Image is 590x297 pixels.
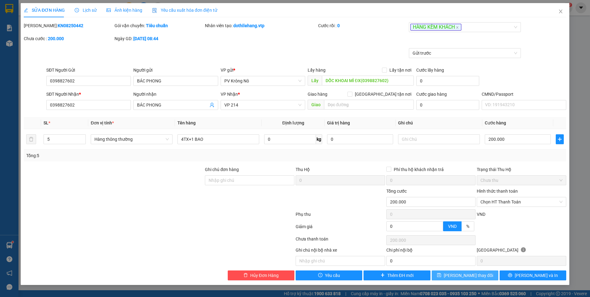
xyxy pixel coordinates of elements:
span: user-add [210,102,214,107]
img: icon [152,8,157,13]
span: Hàng thông thường [94,135,169,144]
span: Yêu cầu [325,272,340,279]
span: delete [243,273,248,278]
div: Trạng thái Thu Hộ [477,166,566,173]
span: Hủy Đơn Hàng [250,272,279,279]
span: Yêu cầu xuất hóa đơn điện tử [152,8,217,13]
b: [DATE] 08:44 [133,36,158,41]
span: kg [316,134,322,144]
div: Phụ thu [295,211,386,222]
span: VND [477,212,485,217]
div: Chi phí nội bộ [386,247,476,256]
span: SL [44,120,48,125]
b: 200.000 [48,36,64,41]
div: Cước rồi : [318,22,408,29]
div: Ghi chú nội bộ nhà xe [296,247,385,256]
div: [PERSON_NAME]: [24,22,113,29]
span: PV Krông Nô [224,76,301,86]
input: Cước giao hàng [416,100,479,110]
input: VD: Bàn, Ghế [177,134,259,144]
span: plus [380,273,385,278]
div: Gói vận chuyển: [114,22,204,29]
span: Thu Hộ [296,167,310,172]
div: SĐT Người Nhận [46,91,131,98]
span: Lịch sử [75,8,97,13]
span: Tổng cước [386,189,407,194]
div: Ngày GD: [114,35,204,42]
div: Chưa cước : [24,35,113,42]
input: Ghi Chú [398,134,480,144]
span: Gửi trước [413,48,517,58]
span: VND [448,224,457,229]
span: plus [556,137,563,142]
b: 0 [337,23,340,28]
label: Cước giao hàng [416,92,447,97]
div: Chưa thanh toán [295,236,386,246]
span: Cước hàng [485,120,506,125]
span: VP Nhận [221,92,238,97]
span: Lấy [308,76,322,86]
button: deleteHủy Đơn Hàng [228,270,294,280]
button: save[PERSON_NAME] thay đổi [432,270,498,280]
div: Người nhận [133,91,218,98]
span: close [558,9,563,14]
span: Tên hàng [177,120,196,125]
span: VP 214 [224,100,301,110]
div: VP gửi [221,67,305,73]
span: Định lượng [282,120,304,125]
th: Ghi chú [396,117,482,129]
span: Lấy hàng [308,68,326,73]
button: delete [26,134,36,144]
span: clock-circle [75,8,79,12]
label: Hình thức thanh toán [477,189,518,194]
button: plus [556,134,564,144]
span: Lấy tận nơi [387,67,414,73]
b: KN08250442 [58,23,83,28]
button: plusThêm ĐH mới [364,270,430,280]
input: Dọc đường [322,76,414,86]
div: SĐT Người Gửi [46,67,131,73]
div: Tổng: 5 [26,152,228,159]
label: Ghi chú đơn hàng [205,167,239,172]
span: Giao hàng [308,92,327,97]
span: Chưa thu [480,176,563,185]
input: Dọc đường [324,100,414,110]
span: info-circle [521,247,526,252]
span: picture [106,8,111,12]
b: Tiêu chuẩn [146,23,168,28]
span: edit [24,8,28,12]
span: printer [508,273,512,278]
span: Đơn vị tính [91,120,114,125]
div: [GEOGRAPHIC_DATA] [477,247,566,256]
span: exclamation-circle [318,273,322,278]
span: Giao [308,100,324,110]
span: close [456,26,459,29]
span: save [437,273,441,278]
button: exclamation-circleYêu cầu [296,270,362,280]
input: Cước lấy hàng [416,76,479,86]
label: Cước lấy hàng [416,68,444,73]
button: printer[PERSON_NAME] và In [500,270,566,280]
span: % [466,224,469,229]
span: Giá trị hàng [327,120,350,125]
div: CMND/Passport [482,91,566,98]
div: Người gửi [133,67,218,73]
div: Giảm giá [295,223,386,234]
span: Phí thu hộ khách nhận trả [391,166,446,173]
span: [PERSON_NAME] thay đổi [444,272,493,279]
input: Ghi chú đơn hàng [205,175,294,185]
b: dothilehang.vtp [233,23,264,28]
span: SỬA ĐƠN HÀNG [24,8,65,13]
div: Nhân viên tạo: [205,22,317,29]
input: Nhập ghi chú [296,256,385,266]
span: Thêm ĐH mới [387,272,413,279]
span: [PERSON_NAME] và In [515,272,558,279]
button: Close [552,3,569,20]
span: [GEOGRAPHIC_DATA] tận nơi [352,91,414,98]
span: HÀNG KÈM KHÁCH [410,24,461,31]
span: Chọn HT Thanh Toán [480,197,563,207]
span: Ảnh kiện hàng [106,8,142,13]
